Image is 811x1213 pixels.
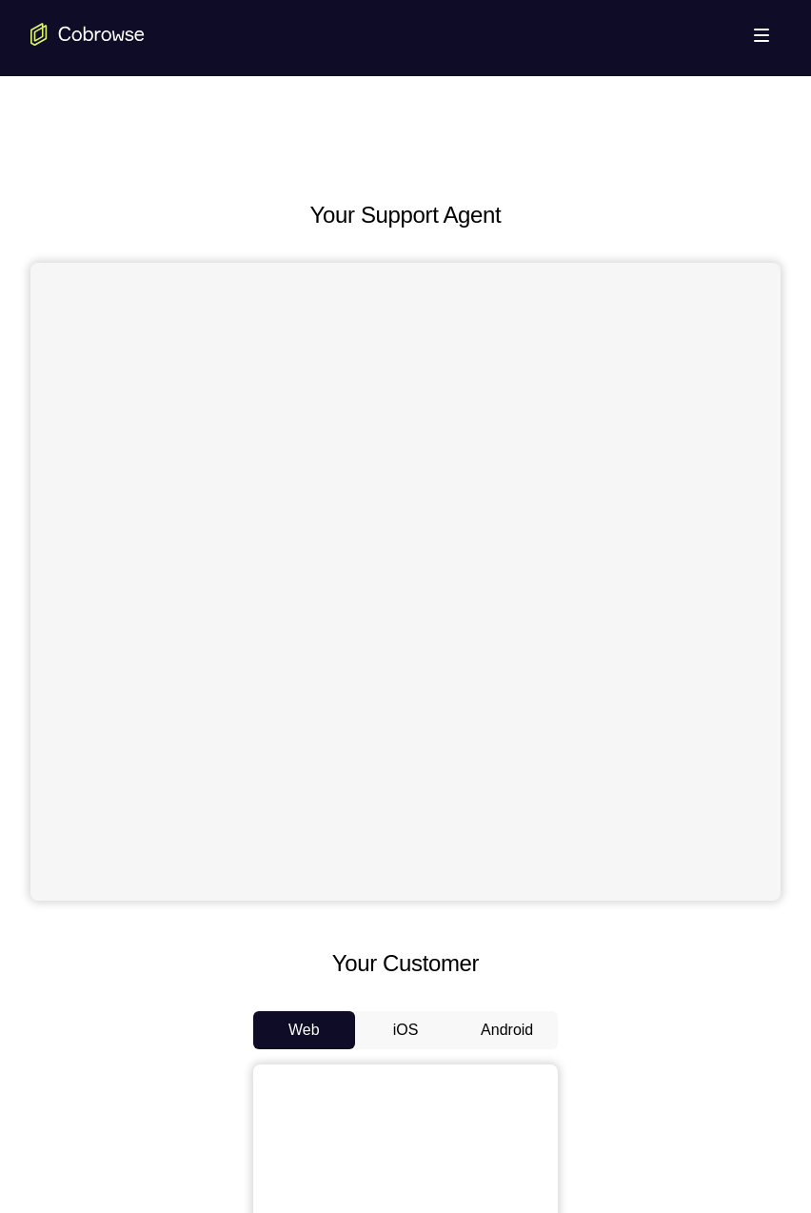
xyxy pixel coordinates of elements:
[30,198,781,232] h2: Your Support Agent
[30,946,781,981] h2: Your Customer
[30,263,781,901] iframe: Agent
[253,1011,355,1049] button: Web
[355,1011,457,1049] button: iOS
[456,1011,558,1049] button: Android
[30,23,145,46] a: Go to the home page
